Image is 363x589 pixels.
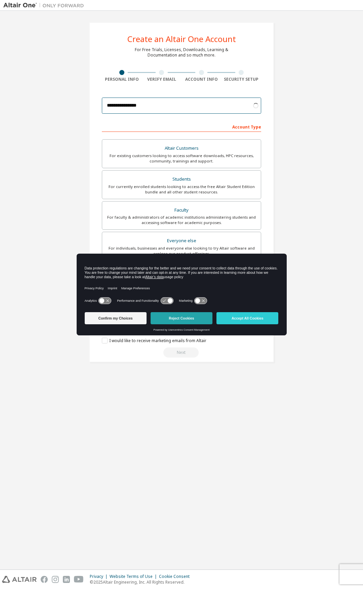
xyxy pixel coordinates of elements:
img: Altair One [3,2,87,9]
img: altair_logo.svg [2,576,37,583]
img: facebook.svg [41,576,48,583]
div: Account Info [182,77,221,82]
div: For currently enrolled students looking to access the free Altair Student Edition bundle and all ... [106,184,257,195]
div: Security Setup [221,77,261,82]
div: Website Terms of Use [110,574,159,579]
div: Cookie Consent [159,574,194,579]
div: For faculty & administrators of academic institutions administering students and accessing softwa... [106,215,257,225]
div: Faculty [106,206,257,215]
div: Privacy [90,574,110,579]
div: Personal Info [102,77,142,82]
div: For Free Trials, Licenses, Downloads, Learning & Documentation and so much more. [135,47,228,58]
div: Verify Email [142,77,182,82]
img: youtube.svg [74,576,84,583]
div: Everyone else [106,236,257,246]
p: © 2025 Altair Engineering, Inc. All Rights Reserved. [90,579,194,585]
div: For individuals, businesses and everyone else looking to try Altair software and explore our prod... [106,246,257,256]
div: Please wait while checking email ... [102,347,261,358]
div: Account Type [102,121,261,132]
div: For existing customers looking to access software downloads, HPC resources, community, trainings ... [106,153,257,164]
div: Students [106,175,257,184]
label: I would like to receive marketing emails from Altair [102,338,206,343]
div: Create an Altair One Account [127,35,236,43]
img: instagram.svg [52,576,59,583]
img: linkedin.svg [63,576,70,583]
div: Altair Customers [106,144,257,153]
